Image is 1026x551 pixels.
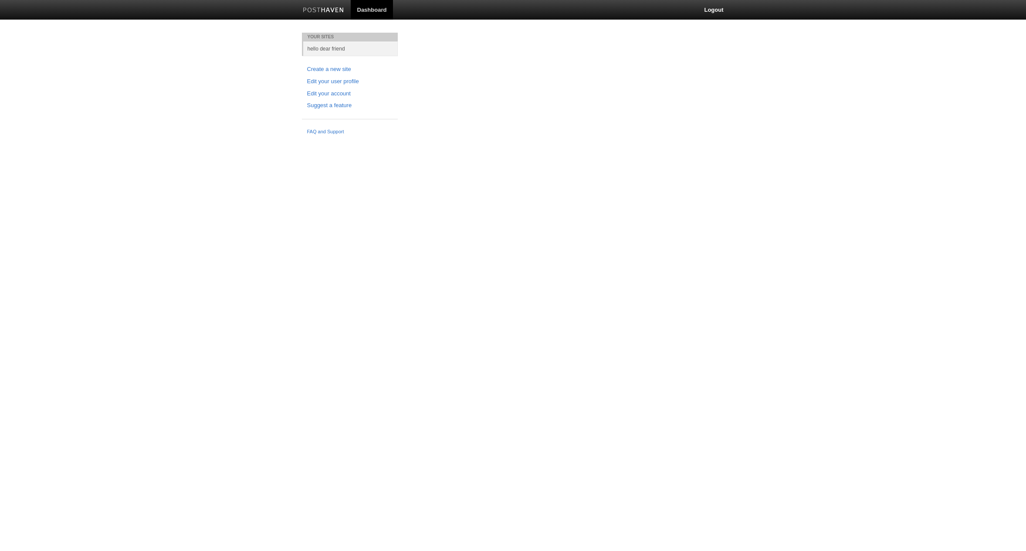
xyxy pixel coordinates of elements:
a: Edit your user profile [307,77,393,86]
a: Edit your account [307,89,393,98]
a: FAQ and Support [307,128,393,136]
img: Posthaven-bar [303,7,344,14]
li: Your Sites [302,33,398,41]
a: hello dear friend [303,41,398,56]
a: Suggest a feature [307,101,393,110]
a: Create a new site [307,65,393,74]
